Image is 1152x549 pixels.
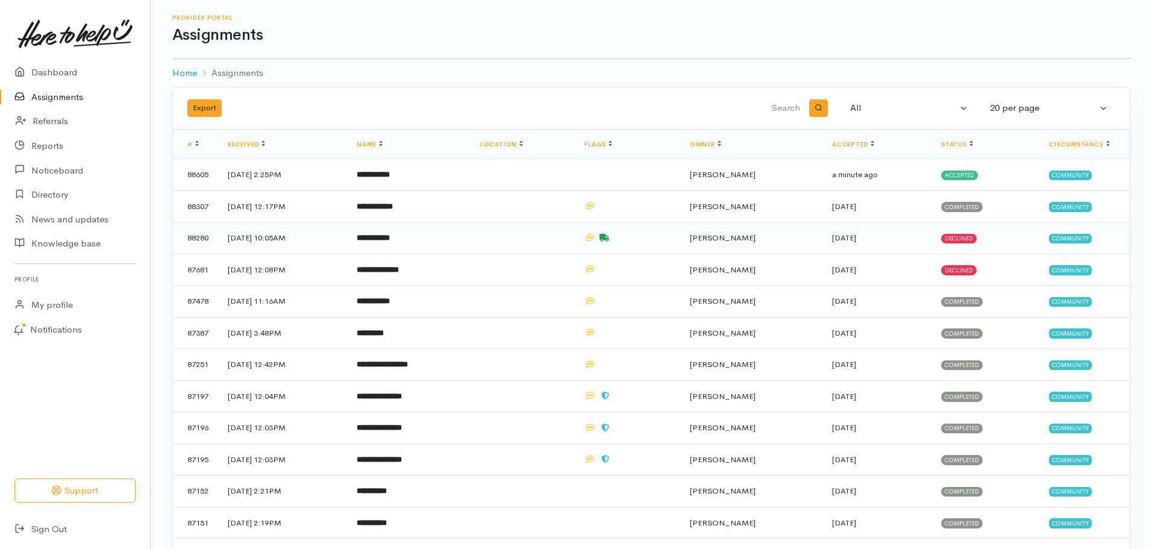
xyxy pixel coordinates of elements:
span: Completed [941,202,983,212]
td: 87387 [173,317,218,349]
td: 88605 [173,159,218,191]
h1: Assignments [172,27,1130,44]
time: [DATE] [832,486,856,496]
span: [PERSON_NAME] [690,328,756,338]
span: Community [1049,392,1092,401]
div: 20 per page [990,101,1097,115]
span: Community [1049,265,1092,275]
span: [PERSON_NAME] [690,518,756,528]
span: Completed [941,487,983,497]
input: Search [515,94,803,123]
h6: Profile [14,271,136,287]
span: Community [1049,234,1092,243]
span: [PERSON_NAME] [690,454,756,465]
nav: breadcrumb [172,59,1130,87]
td: 87197 [173,380,218,412]
td: 88280 [173,222,218,254]
td: 87681 [173,254,218,286]
span: Completed [941,328,983,338]
span: Accepted [941,171,978,180]
time: [DATE] [832,296,856,306]
span: Completed [941,518,983,528]
time: [DATE] [832,265,856,275]
a: Accepted [832,140,874,148]
span: [PERSON_NAME] [690,359,756,369]
span: Community [1049,518,1092,528]
td: [DATE] 3:48PM [218,317,347,349]
span: [PERSON_NAME] [690,169,756,180]
a: Flags [584,140,612,148]
a: Received [228,140,265,148]
span: Completed [941,297,983,307]
span: [PERSON_NAME] [690,391,756,401]
time: [DATE] [832,391,856,401]
td: 87251 [173,349,218,381]
td: 88307 [173,190,218,222]
a: Home [172,66,197,80]
td: [DATE] 12:08PM [218,254,347,286]
span: Completed [941,392,983,401]
td: [DATE] 2:19PM [218,507,347,539]
td: 87152 [173,475,218,507]
td: [DATE] 2:25PM [218,159,347,191]
td: [DATE] 12:03PM [218,444,347,475]
time: [DATE] [832,233,856,243]
span: Completed [941,360,983,370]
a: # [187,140,199,148]
button: All [843,96,975,120]
time: [DATE] [832,454,856,465]
time: [DATE] [832,422,856,433]
td: [DATE] 12:04PM [218,380,347,412]
time: [DATE] [832,518,856,528]
span: Community [1049,202,1092,212]
span: Completed [941,424,983,433]
td: [DATE] 12:42PM [218,349,347,381]
time: [DATE] [832,328,856,338]
span: [PERSON_NAME] [690,486,756,496]
span: Community [1049,455,1092,465]
span: Declined [941,265,977,275]
span: Community [1049,360,1092,370]
span: Declined [941,234,977,243]
time: a minute ago [832,169,878,180]
button: Support [14,478,136,503]
span: [PERSON_NAME] [690,422,756,433]
span: [PERSON_NAME] [690,201,756,212]
span: [PERSON_NAME] [690,233,756,243]
td: 87151 [173,507,218,539]
span: Community [1049,328,1092,338]
span: Community [1049,297,1092,307]
td: [DATE] 11:16AM [218,286,347,318]
a: Circumstance [1049,140,1110,148]
span: Community [1049,171,1092,180]
td: [DATE] 12:03PM [218,412,347,444]
button: 20 per page [983,96,1115,120]
time: [DATE] [832,359,856,369]
a: Name [357,140,382,148]
a: Status [941,140,973,148]
li: Assignments [197,66,263,80]
span: [PERSON_NAME] [690,265,756,275]
span: Community [1049,424,1092,433]
td: 87195 [173,444,218,475]
time: [DATE] [832,201,856,212]
span: Community [1049,487,1092,497]
a: Owner [690,140,721,148]
td: [DATE] 2:21PM [218,475,347,507]
a: Location [480,140,523,148]
span: [PERSON_NAME] [690,296,756,306]
span: Completed [941,455,983,465]
td: 87478 [173,286,218,318]
div: All [850,101,957,115]
td: 87196 [173,412,218,444]
td: [DATE] 12:17PM [218,190,347,222]
td: [DATE] 10:05AM [218,222,347,254]
h6: Provider Portal [172,14,1130,21]
button: Export [187,99,222,117]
